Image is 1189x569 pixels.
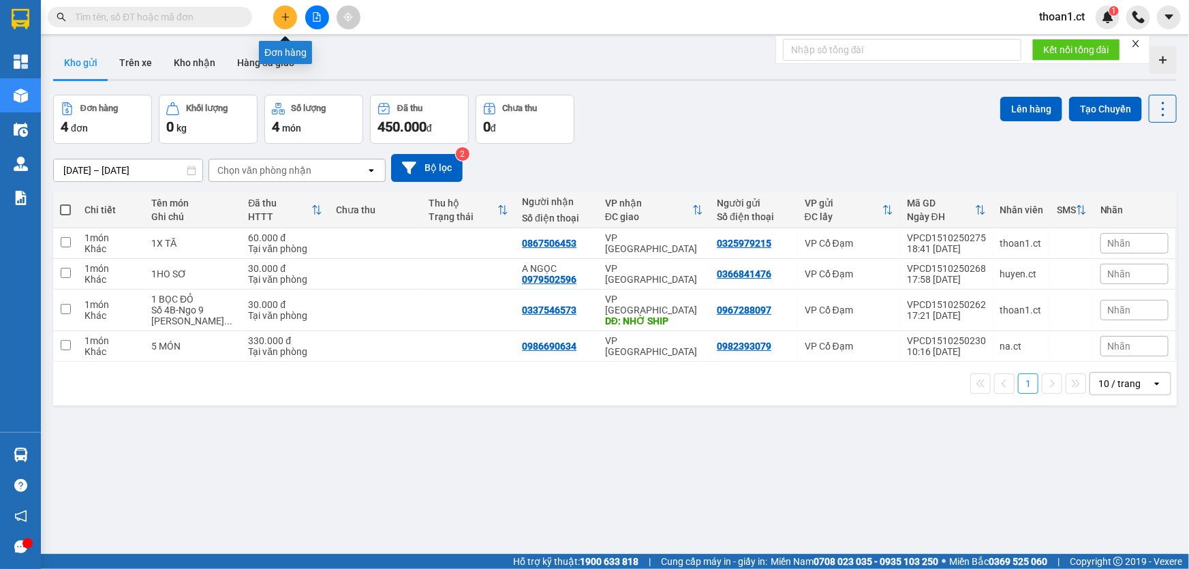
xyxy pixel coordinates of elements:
[717,238,771,249] div: 0325979215
[907,211,975,222] div: Ngày ĐH
[491,123,496,134] span: đ
[1157,5,1181,29] button: caret-down
[783,39,1021,61] input: Nhập số tổng đài
[814,556,938,567] strong: 0708 023 035 - 0935 103 250
[942,559,946,564] span: ⚪️
[71,123,88,134] span: đơn
[805,198,882,209] div: VP gửi
[456,147,469,161] sup: 2
[84,232,138,243] div: 1 món
[84,274,138,285] div: Khác
[337,5,360,29] button: aim
[75,10,236,25] input: Tìm tên, số ĐT hoặc mã đơn
[907,310,986,321] div: 17:21 [DATE]
[1108,305,1131,316] span: Nhãn
[259,41,312,64] div: Đơn hàng
[429,211,498,222] div: Trạng thái
[84,204,138,215] div: Chi tiết
[248,243,322,254] div: Tại văn phòng
[84,263,138,274] div: 1 món
[84,310,138,321] div: Khác
[80,104,118,113] div: Đơn hàng
[84,346,138,357] div: Khác
[503,104,538,113] div: Chưa thu
[151,268,234,279] div: 1HO SƠ
[217,164,311,177] div: Chọn văn phòng nhận
[1113,557,1123,566] span: copyright
[717,305,771,316] div: 0967288097
[248,211,311,222] div: HTTT
[1000,238,1043,249] div: thoan1.ct
[248,299,322,310] div: 30.000 đ
[312,12,322,22] span: file-add
[53,46,108,79] button: Kho gửi
[1163,11,1175,23] span: caret-down
[1098,377,1141,390] div: 10 / trang
[1050,192,1094,228] th: Toggle SortBy
[366,165,377,176] svg: open
[1057,554,1060,569] span: |
[522,263,591,274] div: A NGỌC
[717,198,791,209] div: Người gửi
[1000,268,1043,279] div: huyen.ct
[272,119,279,135] span: 4
[429,198,498,209] div: Thu hộ
[61,119,68,135] span: 4
[264,95,363,144] button: Số lượng4món
[305,5,329,29] button: file-add
[522,238,576,249] div: 0867506453
[12,9,29,29] img: logo-vxr
[343,12,353,22] span: aim
[907,335,986,346] div: VPCD1510250230
[717,211,791,222] div: Số điện thoại
[14,191,28,205] img: solution-icon
[605,198,692,209] div: VP nhận
[377,119,427,135] span: 450.000
[151,341,234,352] div: 5 MÓN
[176,123,187,134] span: kg
[151,294,234,305] div: 1 BỌC ĐỎ
[108,46,163,79] button: Trên xe
[1111,6,1116,16] span: 1
[605,211,692,222] div: ĐC giao
[57,12,66,22] span: search
[522,341,576,352] div: 0986690634
[522,196,591,207] div: Người nhận
[151,238,234,249] div: 1X TĂ
[805,268,893,279] div: VP Cổ Đạm
[907,263,986,274] div: VPCD1510250268
[805,341,893,352] div: VP Cổ Đạm
[14,55,28,69] img: dashboard-icon
[336,204,416,215] div: Chưa thu
[805,238,893,249] div: VP Cổ Đạm
[1018,373,1038,394] button: 1
[805,211,882,222] div: ĐC lấy
[1032,39,1120,61] button: Kết nối tổng đài
[151,198,234,209] div: Tên món
[1000,341,1043,352] div: na.ct
[14,157,28,171] img: warehouse-icon
[605,232,703,254] div: VP [GEOGRAPHIC_DATA]
[281,12,290,22] span: plus
[805,305,893,316] div: VP Cổ Đạm
[907,299,986,310] div: VPCD1510250262
[598,192,710,228] th: Toggle SortBy
[224,316,232,326] span: ...
[14,510,27,523] span: notification
[605,294,703,316] div: VP [GEOGRAPHIC_DATA]
[1069,97,1142,121] button: Tạo Chuyến
[248,310,322,321] div: Tại văn phòng
[513,554,638,569] span: Hỗ trợ kỹ thuật:
[907,274,986,285] div: 17:58 [DATE]
[391,154,463,182] button: Bộ lọc
[241,192,329,228] th: Toggle SortBy
[1000,97,1062,121] button: Lên hàng
[163,46,226,79] button: Kho nhận
[907,232,986,243] div: VPCD1510250275
[649,554,651,569] span: |
[1108,341,1131,352] span: Nhãn
[907,243,986,254] div: 18:41 [DATE]
[771,554,938,569] span: Miền Nam
[248,335,322,346] div: 330.000 đ
[248,263,322,274] div: 30.000 đ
